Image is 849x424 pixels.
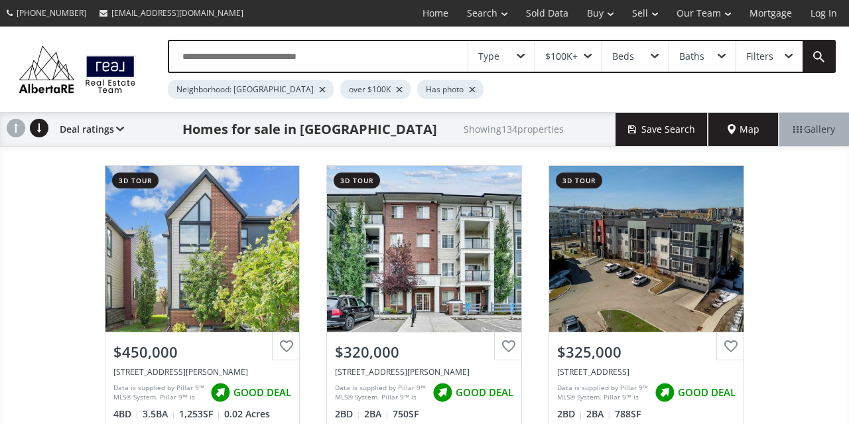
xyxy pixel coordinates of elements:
[746,52,773,61] div: Filters
[456,386,513,399] span: GOOD DEAL
[224,407,270,421] span: 0.02 Acres
[586,407,612,421] span: 2 BA
[679,52,704,61] div: Baths
[93,1,250,25] a: [EMAIL_ADDRESS][DOMAIN_NAME]
[793,123,835,136] span: Gallery
[393,407,419,421] span: 750 SF
[17,7,86,19] span: [PHONE_NUMBER]
[168,80,334,99] div: Neighborhood: [GEOGRAPHIC_DATA]
[728,123,759,136] span: Map
[557,407,583,421] span: 2 BD
[557,342,736,362] div: $325,000
[179,407,221,421] span: 1,253 SF
[113,407,139,421] span: 4 BD
[233,386,291,399] span: GOOD DEAL
[111,7,243,19] span: [EMAIL_ADDRESS][DOMAIN_NAME]
[335,366,513,378] div: 298 Sage Meadows Park NW #2312, Calgary, AB T3P 1P5
[616,113,708,146] button: Save Search
[478,52,499,61] div: Type
[678,386,736,399] span: GOOD DEAL
[335,383,426,403] div: Data is supplied by Pillar 9™ MLS® System. Pillar 9™ is the owner of the copyright in its MLS® Sy...
[651,380,678,406] img: rating icon
[417,80,484,99] div: Has photo
[182,120,437,139] h1: Homes for sale in [GEOGRAPHIC_DATA]
[13,42,141,96] img: Logo
[340,80,411,99] div: over $100K
[557,366,736,378] div: 24 Sage Hill Terrace NW #101, Calgary, AB T3R 0W5
[364,407,389,421] span: 2 BA
[53,113,124,146] div: Deal ratings
[464,124,564,134] h2: Showing 134 properties
[429,380,456,406] img: rating icon
[708,113,779,146] div: Map
[113,383,204,403] div: Data is supplied by Pillar 9™ MLS® System. Pillar 9™ is the owner of the copyright in its MLS® Sy...
[779,113,849,146] div: Gallery
[557,383,648,403] div: Data is supplied by Pillar 9™ MLS® System. Pillar 9™ is the owner of the copyright in its MLS® Sy...
[545,52,578,61] div: $100K+
[143,407,176,421] span: 3.5 BA
[335,342,513,362] div: $320,000
[612,52,634,61] div: Beds
[207,380,233,406] img: rating icon
[615,407,641,421] span: 788 SF
[335,407,361,421] span: 2 BD
[113,366,292,378] div: 204 Sage Meadows Gardens NW, Calgary, AB T3P 1K2
[113,342,292,362] div: $450,000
